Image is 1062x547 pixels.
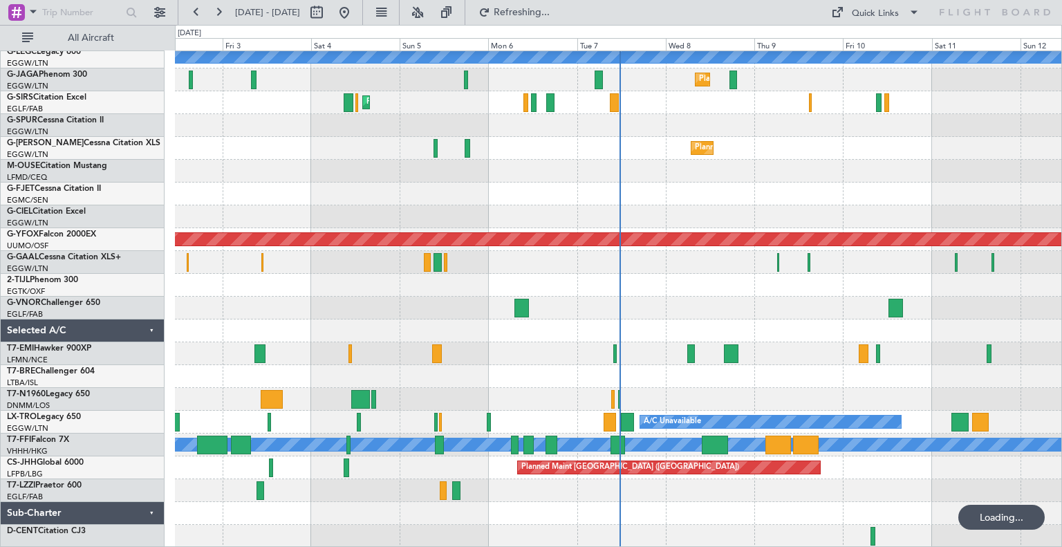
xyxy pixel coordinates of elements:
span: 2-TIJL [7,276,30,284]
a: LTBA/ISL [7,378,38,388]
a: EGLF/FAB [7,309,43,319]
div: Loading... [958,505,1045,530]
div: Fri 3 [223,38,311,50]
a: LFPB/LBG [7,469,43,479]
div: Sun 5 [400,38,488,50]
div: Thu 9 [754,38,843,50]
a: EGTK/OXF [7,286,45,297]
a: G-[PERSON_NAME]Cessna Citation XLS [7,139,160,147]
a: LX-TROLegacy 650 [7,413,81,421]
div: Planned Maint [GEOGRAPHIC_DATA] ([GEOGRAPHIC_DATA]) [699,69,917,90]
span: G-LEGC [7,48,37,56]
a: G-SIRSCitation Excel [7,93,86,102]
div: Sat 11 [932,38,1021,50]
span: G-[PERSON_NAME] [7,139,84,147]
span: All Aircraft [36,33,146,43]
div: Planned Maint [GEOGRAPHIC_DATA] ([GEOGRAPHIC_DATA]) [366,92,584,113]
a: EGGW/LTN [7,218,48,228]
a: G-FJETCessna Citation II [7,185,101,193]
button: Quick Links [824,1,926,24]
span: M-OUSE [7,162,40,170]
div: Fri 10 [843,38,931,50]
span: [DATE] - [DATE] [235,6,300,19]
a: T7-LZZIPraetor 600 [7,481,82,490]
a: G-CIELCitation Excel [7,207,86,216]
a: CS-JHHGlobal 6000 [7,458,84,467]
span: Refreshing... [493,8,551,17]
a: G-YFOXFalcon 2000EX [7,230,96,239]
a: EGMC/SEN [7,195,48,205]
a: EGGW/LTN [7,149,48,160]
a: T7-EMIHawker 900XP [7,344,91,353]
a: M-OUSECitation Mustang [7,162,107,170]
a: G-VNORChallenger 650 [7,299,100,307]
span: T7-LZZI [7,481,35,490]
a: VHHH/HKG [7,446,48,456]
span: G-JAGA [7,71,39,79]
span: G-GAAL [7,253,39,261]
a: G-GAALCessna Citation XLS+ [7,253,121,261]
a: G-SPURCessna Citation II [7,116,104,124]
a: DNMM/LOS [7,400,50,411]
span: T7-N1960 [7,390,46,398]
a: EGLF/FAB [7,492,43,502]
span: G-SIRS [7,93,33,102]
span: T7-EMI [7,344,34,353]
span: D-CENT [7,527,38,535]
span: CS-JHH [7,458,37,467]
span: G-VNOR [7,299,41,307]
div: Thu 2 [133,38,222,50]
span: T7-FFI [7,436,31,444]
div: Quick Links [852,7,899,21]
a: T7-BREChallenger 604 [7,367,95,376]
a: 2-TIJLPhenom 300 [7,276,78,284]
a: EGGW/LTN [7,127,48,137]
input: Trip Number [42,2,122,23]
div: Sat 4 [311,38,400,50]
div: Planned Maint [GEOGRAPHIC_DATA] ([GEOGRAPHIC_DATA]) [521,457,739,478]
a: EGGW/LTN [7,58,48,68]
a: EGGW/LTN [7,423,48,434]
a: D-CENTCitation CJ3 [7,527,86,535]
span: T7-BRE [7,367,35,376]
a: T7-N1960Legacy 650 [7,390,90,398]
button: Refreshing... [472,1,555,24]
div: [DATE] [178,28,201,39]
a: EGGW/LTN [7,81,48,91]
span: G-SPUR [7,116,37,124]
a: G-LEGCLegacy 600 [7,48,81,56]
div: Planned Maint [GEOGRAPHIC_DATA] ([GEOGRAPHIC_DATA]) [695,138,913,158]
div: Mon 6 [488,38,577,50]
a: EGGW/LTN [7,263,48,274]
a: LFMD/CEQ [7,172,47,183]
span: G-YFOX [7,230,39,239]
a: G-JAGAPhenom 300 [7,71,87,79]
a: UUMO/OSF [7,241,48,251]
span: LX-TRO [7,413,37,421]
button: All Aircraft [15,27,150,49]
a: EGLF/FAB [7,104,43,114]
div: Tue 7 [577,38,666,50]
a: LFMN/NCE [7,355,48,365]
span: G-FJET [7,185,35,193]
span: G-CIEL [7,207,32,216]
div: Wed 8 [666,38,754,50]
a: T7-FFIFalcon 7X [7,436,69,444]
div: A/C Unavailable [644,411,701,432]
